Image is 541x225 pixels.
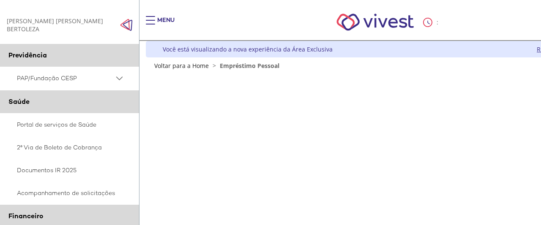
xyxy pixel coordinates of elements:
span: Empréstimo Pessoal [220,62,279,70]
span: Financeiro [8,211,43,220]
div: Menu [157,16,175,33]
img: Fechar menu [120,19,133,31]
div: : [423,18,440,27]
span: Click to close side navigation. [120,19,133,31]
div: [PERSON_NAME] [PERSON_NAME] BERTOLEZA [7,17,109,33]
span: > [210,62,218,70]
div: Você está visualizando a nova experiência da Área Exclusiva [163,45,333,53]
span: Saúde [8,97,30,106]
a: Voltar para a Home [154,62,209,70]
img: Vivest [327,4,423,40]
span: PAP/Fundação CESP [17,73,114,84]
span: Previdência [8,51,47,60]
